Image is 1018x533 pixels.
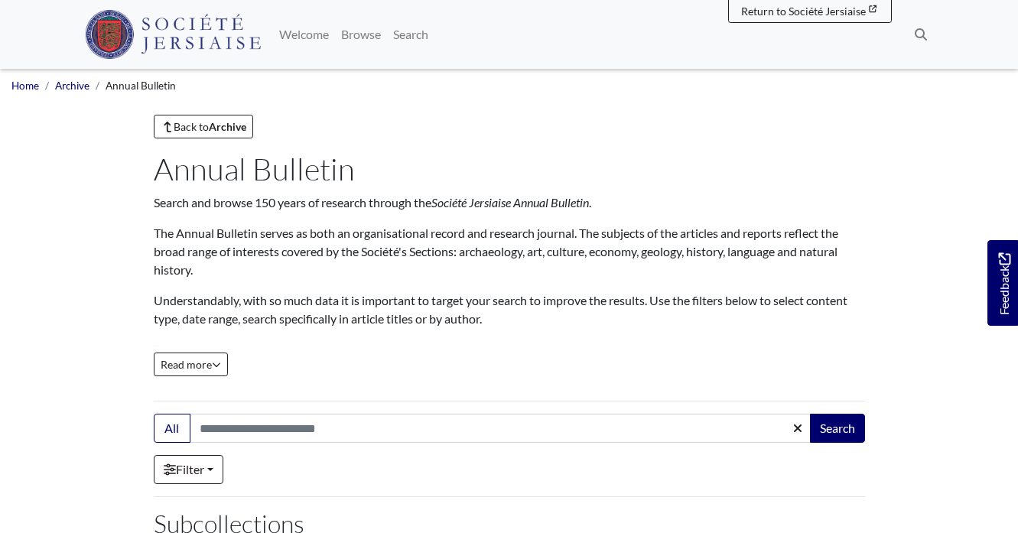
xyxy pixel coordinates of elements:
[335,19,387,50] a: Browse
[11,80,39,92] a: Home
[154,353,228,376] button: Read all of the content
[154,224,865,279] p: The Annual Bulletin serves as both an organisational record and research journal. The subjects of...
[387,19,434,50] a: Search
[154,115,254,138] a: Back toArchive
[154,193,865,212] p: Search and browse 150 years of research through the .
[190,414,811,443] input: Search this collection...
[106,80,176,92] span: Annual Bulletin
[161,358,221,371] span: Read more
[273,19,335,50] a: Welcome
[209,120,246,133] strong: Archive
[154,455,223,484] a: Filter
[987,240,1018,326] a: Would you like to provide feedback?
[154,414,190,443] button: All
[995,252,1013,314] span: Feedback
[810,414,865,443] button: Search
[741,5,866,18] span: Return to Société Jersiaise
[154,291,865,328] p: Understandably, with so much data it is important to target your search to improve the results. U...
[55,80,89,92] a: Archive
[431,195,589,210] em: Société Jersiaise Annual Bulletin
[154,151,865,187] h1: Annual Bulletin
[85,10,262,59] img: Société Jersiaise
[85,6,262,63] a: Société Jersiaise logo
